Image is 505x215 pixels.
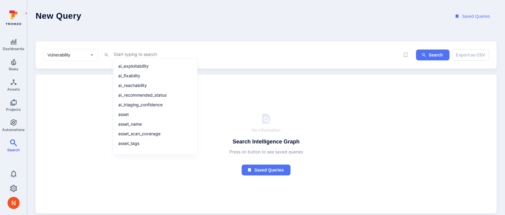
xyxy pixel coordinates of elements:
span: Search [7,148,20,152]
span: Dashboards [3,47,24,51]
span: Risks [9,67,18,71]
li: asset_scan_coverage [117,130,194,138]
li: category [117,149,194,157]
span: Assets [7,87,20,91]
div: Neeren Patki [8,197,20,209]
img: ACg8ocIprwjrgDQnDsNSk9Ghn5p5-B8DpAKWoJ5Gi9syOE4K59tr4Q=s96-c [8,197,20,209]
a: Saved queries [242,155,290,176]
span: No information [252,127,281,133]
span: Projects [6,107,21,112]
h1: New Query [36,11,81,22]
button: Saved Queries [449,11,497,22]
li: asset_tags [117,139,194,148]
span: Save query [400,49,411,60]
button: ig-search [416,50,449,61]
li: ai_fixability [117,72,194,80]
input: Select basic entity [46,52,86,58]
li: ai_reachability [117,81,194,90]
span: Press on button to see saved queries [230,149,303,155]
li: asset [117,110,194,119]
button: Export as CSV [452,49,489,61]
span: Automations [2,127,25,132]
textarea: Intelligence Graph search area [113,50,400,58]
li: ai_exploitability [117,62,194,70]
button: Open [88,51,96,59]
h4: Search Intelligence Graph [233,138,300,145]
li: asset_name [117,120,194,128]
li: ai_recommended_status [117,91,194,99]
i: Expand navigation menu [24,11,28,16]
button: Saved queries [242,165,290,176]
li: ai_triaging_confidence [117,101,194,109]
button: Expand navigation menu [23,10,30,17]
